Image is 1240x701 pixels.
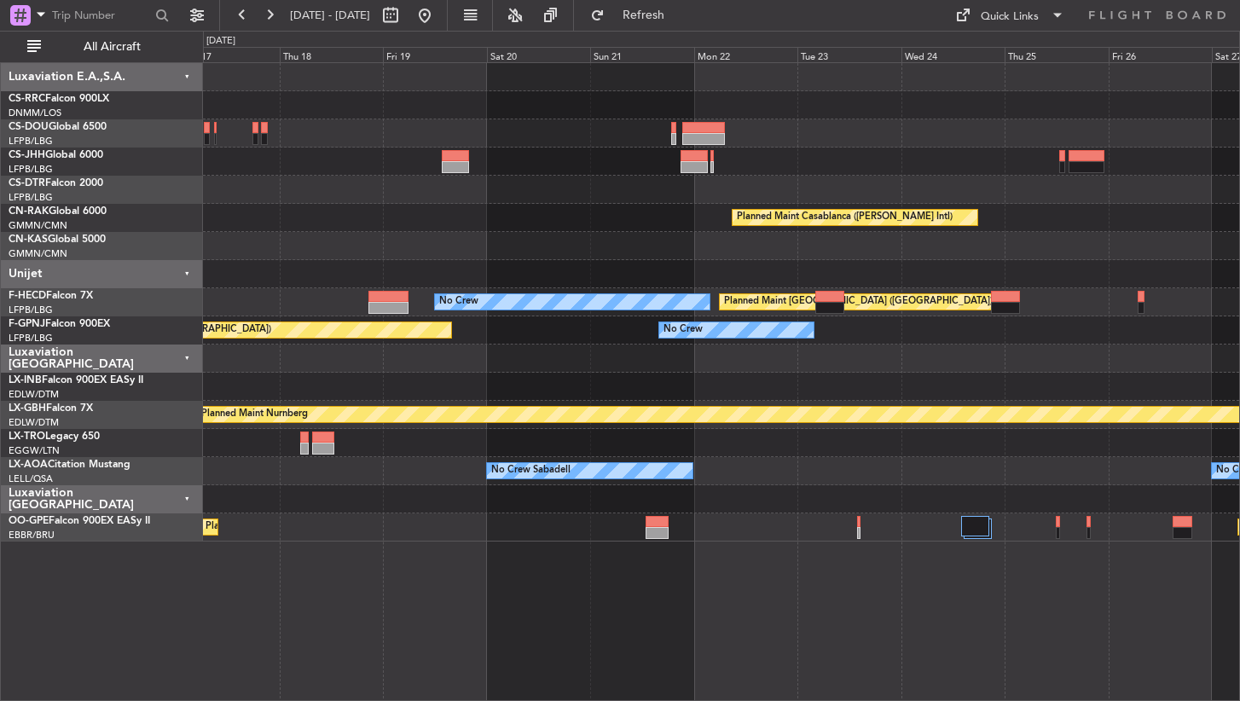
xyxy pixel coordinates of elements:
[9,206,49,217] span: CN-RAK
[9,460,48,470] span: LX-AOA
[582,2,685,29] button: Refresh
[9,529,55,542] a: EBBR/BRU
[9,178,45,188] span: CS-DTR
[9,122,107,132] a: CS-DOUGlobal 6500
[383,47,487,62] div: Fri 19
[52,3,150,28] input: Trip Number
[9,460,130,470] a: LX-AOACitation Mustang
[9,332,53,345] a: LFPB/LBG
[9,150,45,160] span: CS-JHH
[9,291,46,301] span: F-HECD
[1005,47,1109,62] div: Thu 25
[9,135,53,148] a: LFPB/LBG
[9,94,109,104] a: CS-RRCFalcon 900LX
[9,472,53,485] a: LELL/QSA
[9,235,106,245] a: CN-KASGlobal 5000
[608,9,680,21] span: Refresh
[9,516,150,526] a: OO-GPEFalcon 900EX EASy II
[1109,47,1213,62] div: Fri 26
[9,163,53,176] a: LFPB/LBG
[9,107,61,119] a: DNMM/LOS
[439,289,478,315] div: No Crew
[19,33,185,61] button: All Aircraft
[44,41,180,53] span: All Aircraft
[491,458,571,484] div: No Crew Sabadell
[947,2,1073,29] button: Quick Links
[590,47,694,62] div: Sun 21
[9,432,45,442] span: LX-TRO
[9,319,45,329] span: F-GPNJ
[901,47,1005,62] div: Wed 24
[724,289,993,315] div: Planned Maint [GEOGRAPHIC_DATA] ([GEOGRAPHIC_DATA])
[9,235,48,245] span: CN-KAS
[9,178,103,188] a: CS-DTRFalcon 2000
[9,219,67,232] a: GMMN/CMN
[9,516,49,526] span: OO-GPE
[9,291,93,301] a: F-HECDFalcon 7X
[9,388,59,401] a: EDLW/DTM
[981,9,1039,26] div: Quick Links
[280,47,384,62] div: Thu 18
[694,47,798,62] div: Mon 22
[9,375,143,385] a: LX-INBFalcon 900EX EASy II
[9,304,53,316] a: LFPB/LBG
[9,150,103,160] a: CS-JHHGlobal 6000
[487,47,591,62] div: Sat 20
[206,514,514,540] div: Planned Maint [GEOGRAPHIC_DATA] ([GEOGRAPHIC_DATA] National)
[9,403,93,414] a: LX-GBHFalcon 7X
[9,416,59,429] a: EDLW/DTM
[9,122,49,132] span: CS-DOU
[9,444,60,457] a: EGGW/LTN
[797,47,901,62] div: Tue 23
[9,191,53,204] a: LFPB/LBG
[9,206,107,217] a: CN-RAKGlobal 6000
[176,47,280,62] div: Wed 17
[9,247,67,260] a: GMMN/CMN
[737,205,953,230] div: Planned Maint Casablanca ([PERSON_NAME] Intl)
[9,94,45,104] span: CS-RRC
[9,403,46,414] span: LX-GBH
[9,432,100,442] a: LX-TROLegacy 650
[206,34,235,49] div: [DATE]
[201,402,308,427] div: Planned Maint Nurnberg
[663,317,703,343] div: No Crew
[9,319,110,329] a: F-GPNJFalcon 900EX
[290,8,370,23] span: [DATE] - [DATE]
[9,375,42,385] span: LX-INB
